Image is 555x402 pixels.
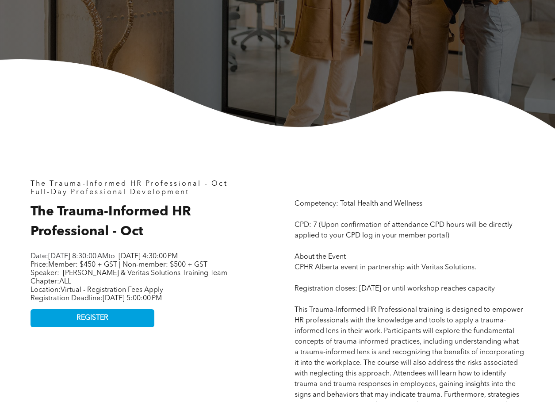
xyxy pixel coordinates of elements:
span: Speaker: [31,270,59,277]
a: REGISTER [31,309,154,327]
span: Price: [31,261,207,268]
span: Full-Day Professional Development [31,189,190,196]
span: Member: $450 + GST | Non-member: $500 + GST [48,261,207,268]
span: [DATE] 8:30:00 AM [48,253,108,260]
span: ALL [59,278,71,285]
span: Chapter: [31,278,71,285]
span: Date: to [31,253,115,260]
span: REGISTER [77,314,108,322]
span: [PERSON_NAME] & Veritas Solutions Training Team [63,270,227,277]
span: Virtual - Registration Fees Apply [61,287,163,294]
span: Location: Registration Deadline: [31,287,163,302]
span: [DATE] 4:30:00 PM [119,253,178,260]
span: [DATE] 5:00:00 PM [103,295,162,302]
span: The Trauma-Informed HR Professional - Oct [31,205,191,238]
span: The Trauma-Informed HR Professional - Oct [31,180,228,188]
